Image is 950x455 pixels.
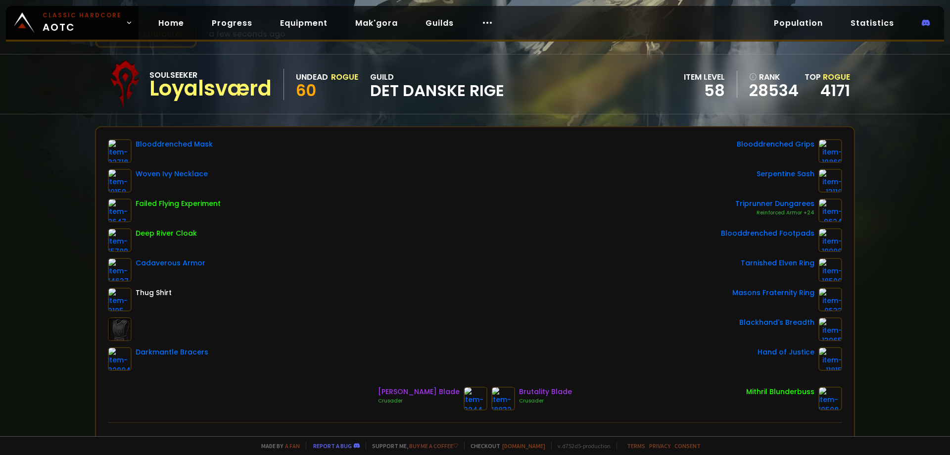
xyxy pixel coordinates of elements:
[818,199,842,222] img: item-9624
[370,83,504,98] span: Det Danske Rige
[627,442,645,450] a: Terms
[255,442,300,450] span: Made by
[674,442,701,450] a: Consent
[519,397,572,405] div: Crusader
[749,71,799,83] div: rank
[370,71,504,98] div: guild
[487,435,540,447] div: Attack Power
[464,387,487,410] img: item-2244
[43,11,122,20] small: Classic Hardcore
[741,258,814,268] div: Tarnished Elven Ring
[818,347,842,371] img: item-11815
[285,442,300,450] a: a fan
[331,71,358,83] div: Rogue
[737,139,814,150] div: Blooddrenched Grips
[820,79,850,101] a: 4171
[632,435,647,447] div: 650
[313,442,352,450] a: Report a bug
[108,288,132,311] img: item-2105
[204,13,260,33] a: Progress
[818,387,842,410] img: item-10508
[136,139,213,150] div: Blooddrenched Mask
[649,442,670,450] a: Privacy
[136,169,208,179] div: Woven Ivy Necklace
[347,13,406,33] a: Mak'gora
[732,288,814,298] div: Masons Fraternity Ring
[818,169,842,193] img: item-13118
[108,347,132,371] img: item-22004
[136,228,197,239] div: Deep River Cloak
[136,288,172,298] div: Thug Shirt
[502,442,545,450] a: [DOMAIN_NAME]
[272,13,335,33] a: Equipment
[451,435,463,447] div: 173
[136,347,208,357] div: Darkmantle Bracers
[409,442,458,450] a: Buy me a coffee
[149,81,272,96] div: Loyalsværd
[149,69,272,81] div: Soulseeker
[813,435,830,447] div: 1600
[735,209,814,217] div: Reinforced Armor +24
[108,169,132,193] img: item-19159
[136,258,205,268] div: Cadaverous Armor
[120,435,146,447] div: Health
[296,71,328,83] div: Undead
[150,13,192,33] a: Home
[746,387,814,397] div: Mithril Blunderbuss
[739,317,814,328] div: Blackhand's Breadth
[721,228,814,239] div: Blooddrenched Footpads
[805,71,850,83] div: Top
[378,397,460,405] div: Crusader
[684,83,725,98] div: 58
[6,6,139,40] a: Classic HardcoreAOTC
[366,442,458,450] span: Support me,
[818,258,842,282] img: item-18500
[551,442,611,450] span: v. d752d5 - production
[757,169,814,179] div: Serpentine Sash
[491,387,515,410] img: item-18832
[818,288,842,311] img: item-9533
[378,387,460,397] div: [PERSON_NAME] Blade
[519,387,572,397] div: Brutality Blade
[818,228,842,252] img: item-19906
[823,71,850,83] span: Rogue
[464,442,545,450] span: Checkout
[296,79,316,101] span: 60
[818,139,842,163] img: item-19869
[303,435,337,447] div: Stamina
[108,258,132,282] img: item-14637
[758,347,814,357] div: Hand of Justice
[735,199,814,209] div: Triprunner Dungarees
[108,199,132,222] img: item-9647
[136,199,221,209] div: Failed Flying Experiment
[418,13,462,33] a: Guilds
[818,317,842,341] img: item-13965
[670,435,695,447] div: Armor
[684,71,725,83] div: item level
[260,435,280,447] div: 3073
[108,228,132,252] img: item-15789
[766,13,831,33] a: Population
[43,11,122,35] span: AOTC
[749,83,799,98] a: 28534
[108,139,132,163] img: item-22718
[843,13,902,33] a: Statistics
